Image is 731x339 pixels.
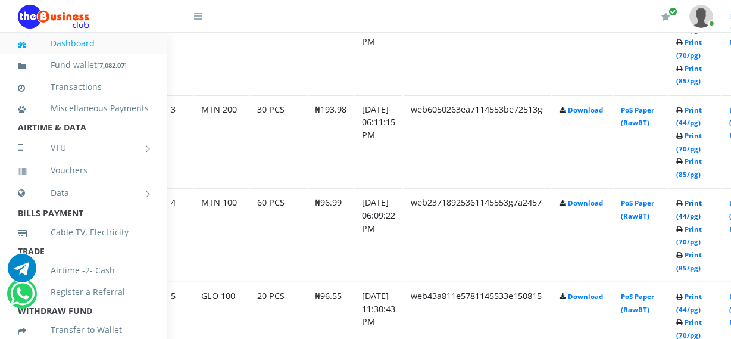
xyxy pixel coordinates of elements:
a: Print (85/pg) [676,250,702,272]
td: web23718925361145553g7a2457 [404,188,551,281]
td: MTN 500 [194,2,249,94]
td: ₦193.98 [308,95,354,188]
td: webg5012893a21145539670241a [404,2,551,94]
i: Renew/Upgrade Subscription [661,12,670,21]
img: Logo [18,5,89,29]
a: Print (44/pg) [676,12,702,34]
a: Dashboard [18,30,149,57]
a: PoS Paper (RawBT) [621,12,654,34]
small: [ ] [97,61,127,70]
a: Print (44/pg) [676,105,702,127]
a: Print (70/pg) [676,131,702,153]
td: 4 [164,188,193,281]
td: 60 PCS [250,188,307,281]
a: PoS Paper (RawBT) [621,292,654,314]
a: Print (70/pg) [676,38,702,60]
a: Miscellaneous Payments [18,95,149,122]
a: Print (44/pg) [676,292,702,314]
a: Print (44/pg) [676,198,702,220]
img: User [689,5,713,28]
td: ₦96.99 [308,188,354,281]
td: [DATE] 06:09:22 PM [355,188,402,281]
a: Chat for support [10,288,35,308]
a: VTU [18,133,149,163]
td: web6050263ea7114553be72513g [404,95,551,188]
a: Chat for support [8,263,36,282]
a: Download [568,105,603,114]
td: [DATE] 06:11:15 PM [355,95,402,188]
a: Print (85/pg) [676,157,702,179]
td: [DATE] 06:11:44 PM [355,2,402,94]
a: Fund wallet[7,082.07] [18,51,149,79]
td: MTN 200 [194,95,249,188]
a: Airtime -2- Cash [18,257,149,284]
a: Download [568,292,603,301]
td: MTN 100 [194,188,249,281]
a: Print (70/pg) [676,225,702,247]
a: Register a Referral [18,278,149,306]
a: Download [568,198,603,207]
td: ₦484.95 [308,2,354,94]
a: PoS Paper (RawBT) [621,105,654,127]
td: 30 PCS [250,95,307,188]
td: 10 PCS [250,2,307,94]
a: Vouchers [18,157,149,184]
a: Print (85/pg) [676,64,702,86]
td: 2 [164,2,193,94]
a: Cable TV, Electricity [18,219,149,246]
a: Data [18,178,149,208]
td: 3 [164,95,193,188]
b: 7,082.07 [99,61,124,70]
a: PoS Paper (RawBT) [621,198,654,220]
span: Renew/Upgrade Subscription [668,7,677,16]
a: Transactions [18,73,149,101]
